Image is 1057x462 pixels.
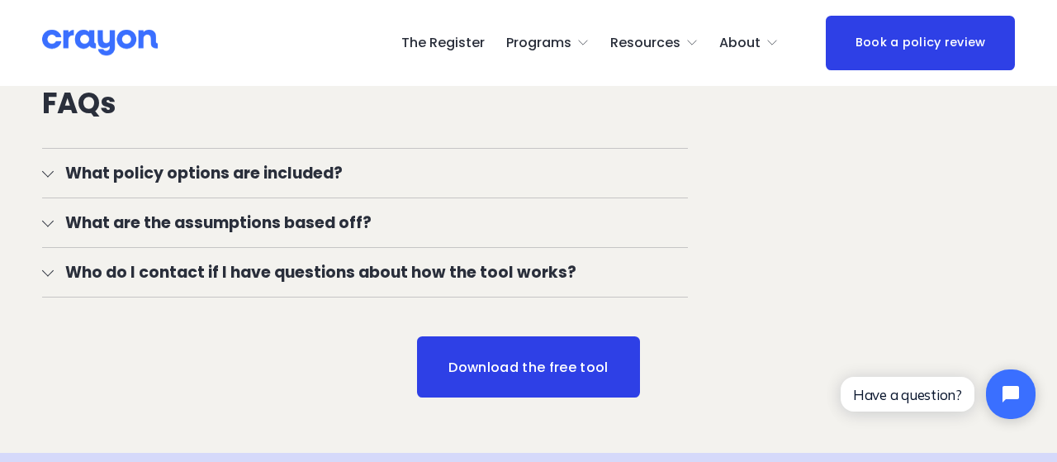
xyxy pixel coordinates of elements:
a: Book a policy review [826,16,1014,69]
button: What are the assumptions based off? [42,198,687,247]
span: Resources [610,31,680,55]
a: folder dropdown [719,30,779,56]
a: The Register [401,30,485,56]
span: Programs [506,31,571,55]
iframe: Tidio Chat [827,355,1050,433]
span: FAQs [42,83,116,123]
span: What policy options are included? [54,161,687,185]
a: folder dropdown [610,30,699,56]
img: Crayon [42,28,158,57]
span: About [719,31,761,55]
button: Who do I contact if I have questions about how the tool works? [42,248,687,297]
span: Who do I contact if I have questions about how the tool works? [54,260,687,284]
a: folder dropdown [506,30,590,56]
button: What policy options are included? [42,149,687,198]
a: Download the free tool [417,336,641,398]
span: What are the assumptions based off? [54,211,687,235]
